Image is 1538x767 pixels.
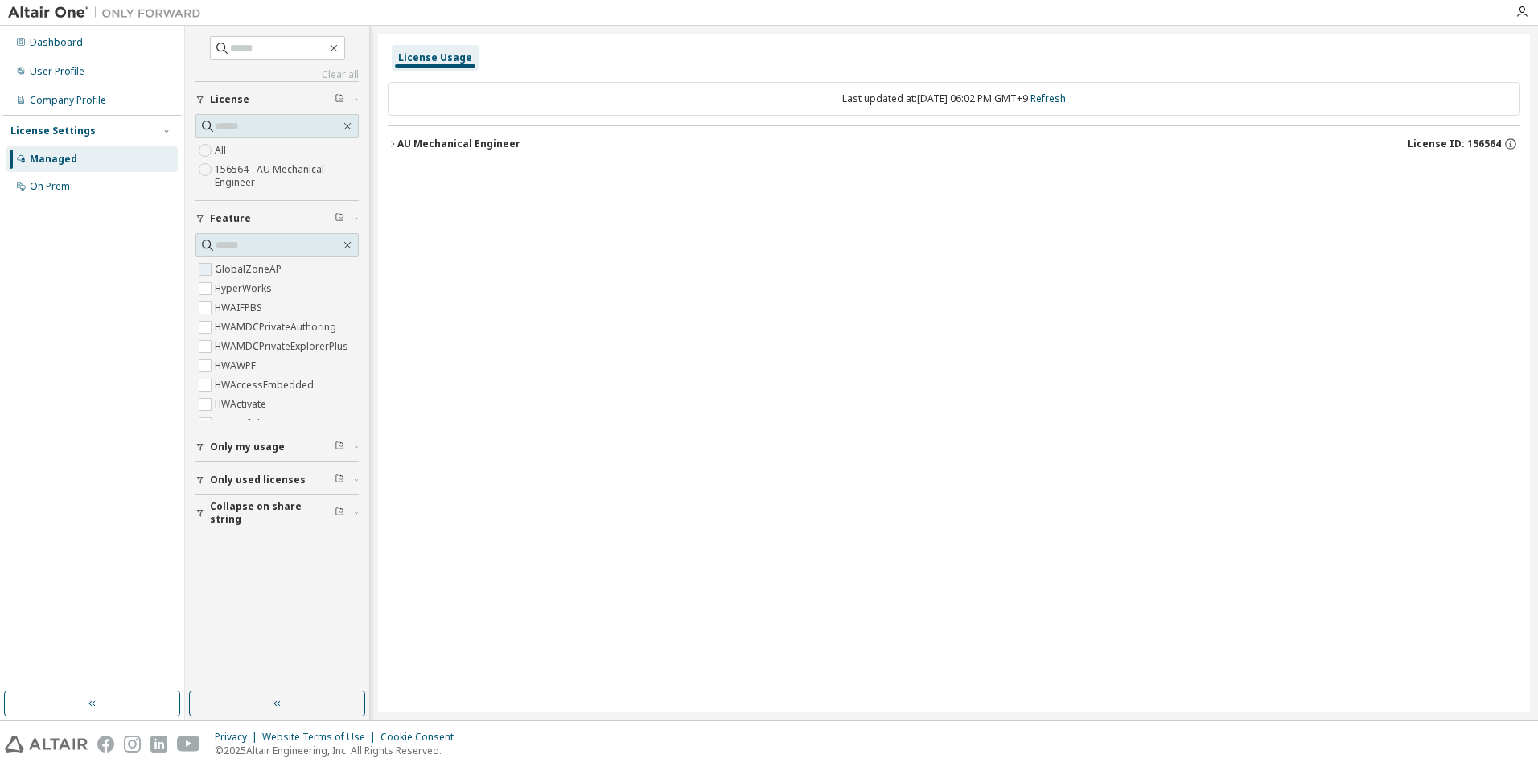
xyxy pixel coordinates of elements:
[215,731,262,744] div: Privacy
[215,141,229,160] label: All
[210,212,251,225] span: Feature
[215,337,352,356] label: HWAMDCPrivateExplorerPlus
[30,180,70,193] div: On Prem
[335,474,344,486] span: Clear filter
[10,125,96,137] div: License Settings
[215,356,259,375] label: HWAWPF
[124,736,141,753] img: instagram.svg
[215,744,463,757] p: © 2025 Altair Engineering, Inc. All Rights Reserved.
[195,201,359,236] button: Feature
[97,736,114,753] img: facebook.svg
[380,731,463,744] div: Cookie Consent
[335,93,344,106] span: Clear filter
[5,736,88,753] img: altair_logo.svg
[335,507,344,519] span: Clear filter
[195,68,359,81] a: Clear all
[210,441,285,453] span: Only my usage
[388,82,1520,116] div: Last updated at: [DATE] 06:02 PM GMT+9
[195,429,359,465] button: Only my usage
[210,93,249,106] span: License
[1408,137,1501,150] span: License ID: 156564
[215,395,269,414] label: HWActivate
[8,5,209,21] img: Altair One
[335,441,344,453] span: Clear filter
[335,212,344,225] span: Clear filter
[215,318,339,337] label: HWAMDCPrivateAuthoring
[397,137,520,150] div: AU Mechanical Engineer
[215,260,285,279] label: GlobalZoneAP
[177,736,200,753] img: youtube.svg
[30,36,83,49] div: Dashboard
[398,51,472,64] div: License Usage
[30,94,106,107] div: Company Profile
[150,736,167,753] img: linkedin.svg
[1030,92,1066,105] a: Refresh
[195,495,359,531] button: Collapse on share string
[262,731,380,744] div: Website Terms of Use
[215,279,275,298] label: HyperWorks
[215,375,317,395] label: HWAccessEmbedded
[30,65,84,78] div: User Profile
[215,414,266,433] label: HWAcufwh
[195,82,359,117] button: License
[388,126,1520,162] button: AU Mechanical EngineerLicense ID: 156564
[210,474,306,486] span: Only used licenses
[210,500,335,526] span: Collapse on share string
[215,160,359,192] label: 156564 - AU Mechanical Engineer
[195,462,359,498] button: Only used licenses
[215,298,265,318] label: HWAIFPBS
[30,153,77,166] div: Managed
